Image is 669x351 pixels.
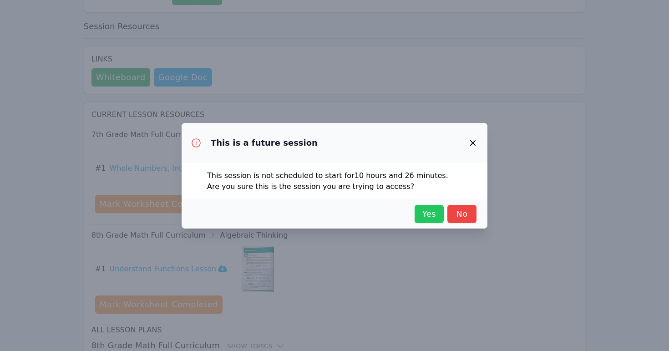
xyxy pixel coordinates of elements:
p: This session is not scheduled to start for 10 hours and 26 minutes . Are you sure this is the ses... [207,170,462,192]
h3: This is a future session [211,137,318,148]
button: No [447,205,476,223]
span: Yes [419,208,439,220]
span: No [452,208,472,220]
button: Yes [415,205,444,223]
